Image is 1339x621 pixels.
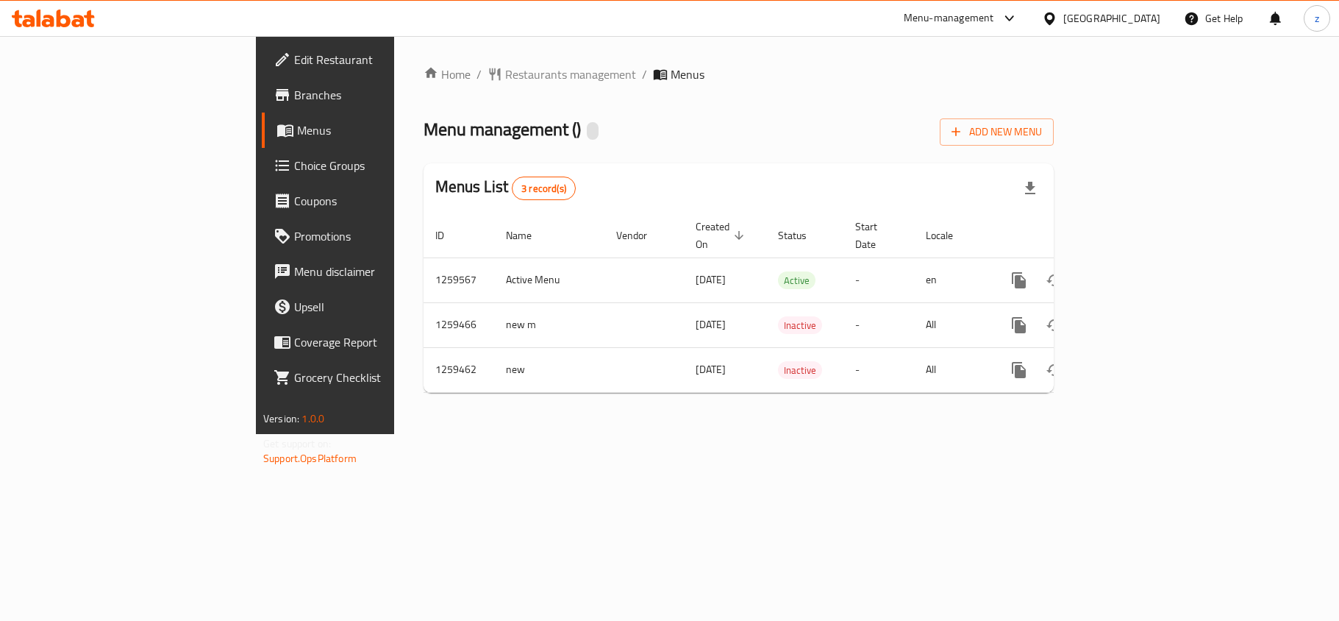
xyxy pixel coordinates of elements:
[1037,263,1072,298] button: Change Status
[262,183,479,219] a: Coupons
[642,65,647,83] li: /
[1001,308,1037,343] button: more
[778,361,822,379] div: Inactive
[301,409,324,428] span: 1.0.0
[263,449,357,468] a: Support.OpsPlatform
[914,302,990,347] td: All
[297,121,468,139] span: Menus
[262,324,479,360] a: Coverage Report
[263,434,331,453] span: Get support on:
[855,218,896,253] span: Start Date
[424,65,1054,83] nav: breadcrumb
[262,42,479,77] a: Edit Restaurant
[1315,10,1319,26] span: z
[506,227,551,244] span: Name
[671,65,704,83] span: Menus
[951,123,1042,141] span: Add New Menu
[262,360,479,395] a: Grocery Checklist
[914,347,990,392] td: All
[696,270,726,289] span: [DATE]
[696,218,749,253] span: Created On
[505,65,636,83] span: Restaurants management
[262,254,479,289] a: Menu disclaimer
[696,315,726,334] span: [DATE]
[1037,308,1072,343] button: Change Status
[263,409,299,428] span: Version:
[940,118,1054,146] button: Add New Menu
[435,227,463,244] span: ID
[294,369,468,386] span: Grocery Checklist
[494,302,604,347] td: new m
[1001,263,1037,298] button: more
[262,219,479,254] a: Promotions
[294,192,468,210] span: Coupons
[914,258,990,302] td: en
[616,227,666,244] span: Vendor
[294,227,468,245] span: Promotions
[424,113,581,146] span: Menu management ( )
[990,213,1154,258] th: Actions
[294,333,468,351] span: Coverage Report
[843,302,914,347] td: -
[294,157,468,174] span: Choice Groups
[1013,171,1048,206] div: Export file
[294,86,468,104] span: Branches
[294,298,468,316] span: Upsell
[1037,352,1072,388] button: Change Status
[294,51,468,68] span: Edit Restaurant
[778,362,822,379] span: Inactive
[778,316,822,334] div: Inactive
[494,347,604,392] td: new
[778,272,815,289] span: Active
[778,272,815,289] div: Active
[513,182,575,196] span: 3 record(s)
[512,177,576,200] div: Total records count
[904,10,994,27] div: Menu-management
[262,113,479,148] a: Menus
[843,347,914,392] td: -
[262,77,479,113] a: Branches
[488,65,636,83] a: Restaurants management
[262,289,479,324] a: Upsell
[424,213,1154,393] table: enhanced table
[926,227,972,244] span: Locale
[843,258,914,302] td: -
[435,176,576,200] h2: Menus List
[778,227,826,244] span: Status
[778,317,822,334] span: Inactive
[1063,10,1160,26] div: [GEOGRAPHIC_DATA]
[494,258,604,302] td: Active Menu
[262,148,479,183] a: Choice Groups
[294,263,468,280] span: Menu disclaimer
[1001,352,1037,388] button: more
[696,360,726,379] span: [DATE]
